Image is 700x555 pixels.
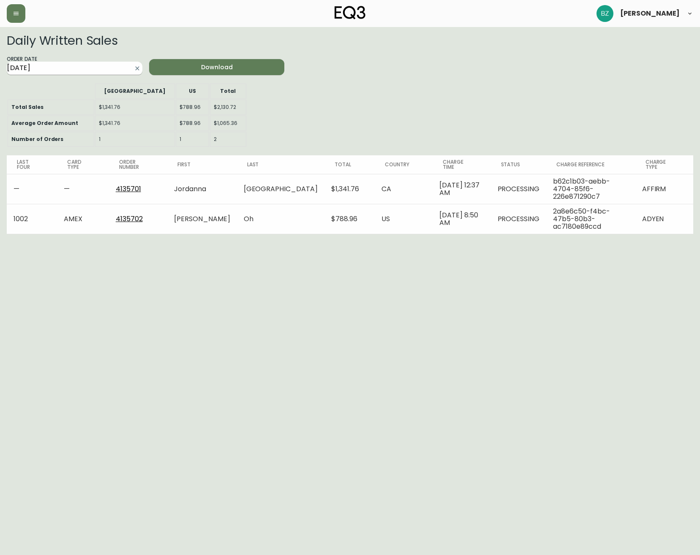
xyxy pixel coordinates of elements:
[433,174,490,204] td: [DATE] 12:37 AM
[156,62,278,73] span: Download
[491,155,547,174] th: Status
[176,116,209,131] td: $788.96
[7,34,427,47] h2: Daily Written Sales
[324,204,375,234] td: $788.96
[95,100,175,115] td: $1,341.76
[546,204,635,234] td: 2a8e6c50-f4bc-47b5-80b3-ac7180e89ccd
[167,204,237,234] td: [PERSON_NAME]
[11,135,63,143] b: Number of Orders
[95,116,175,131] td: $1,341.76
[635,155,693,174] th: Charge Type
[57,174,109,204] td: —
[546,155,635,174] th: Charge Reference
[210,132,246,147] td: 2
[335,6,366,19] img: logo
[57,204,109,234] td: AMEX
[176,100,209,115] td: $788.96
[95,132,175,147] td: 1
[11,103,44,111] b: Total Sales
[7,155,57,174] th: Last Four
[546,174,635,204] td: b62c1b03-aebb-4704-85f6-226e871290c7
[491,174,547,204] td: PROCESSING
[7,204,57,234] td: 1002
[375,155,433,174] th: Country
[237,174,324,204] td: [GEOGRAPHIC_DATA]
[210,84,246,99] th: Total
[167,155,237,174] th: First
[620,10,680,17] span: [PERSON_NAME]
[375,204,433,234] td: US
[635,174,693,204] td: AFFIRM
[176,132,209,147] td: 1
[324,155,375,174] th: Total
[375,174,433,204] td: CA
[109,155,167,174] th: Order Number
[149,59,285,75] button: Download
[237,204,324,234] td: Oh
[116,214,143,224] a: 4135702
[116,184,141,194] a: 4135701
[11,119,78,127] b: Average Order Amount
[596,5,613,22] img: 603957c962080f772e6770b96f84fb5c
[635,204,693,234] td: ADYEN
[7,62,129,75] input: mm/dd/yyyy
[237,155,324,174] th: Last
[210,100,246,115] td: $2,130.72
[57,155,109,174] th: Card Type
[491,204,547,234] td: PROCESSING
[433,204,490,234] td: [DATE] 8:50 AM
[433,155,490,174] th: Charge Time
[324,174,375,204] td: $1,341.76
[176,84,209,99] th: US
[210,116,246,131] td: $1,065.36
[7,174,57,204] td: —
[167,174,237,204] td: Jordanna
[95,84,175,99] th: [GEOGRAPHIC_DATA]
